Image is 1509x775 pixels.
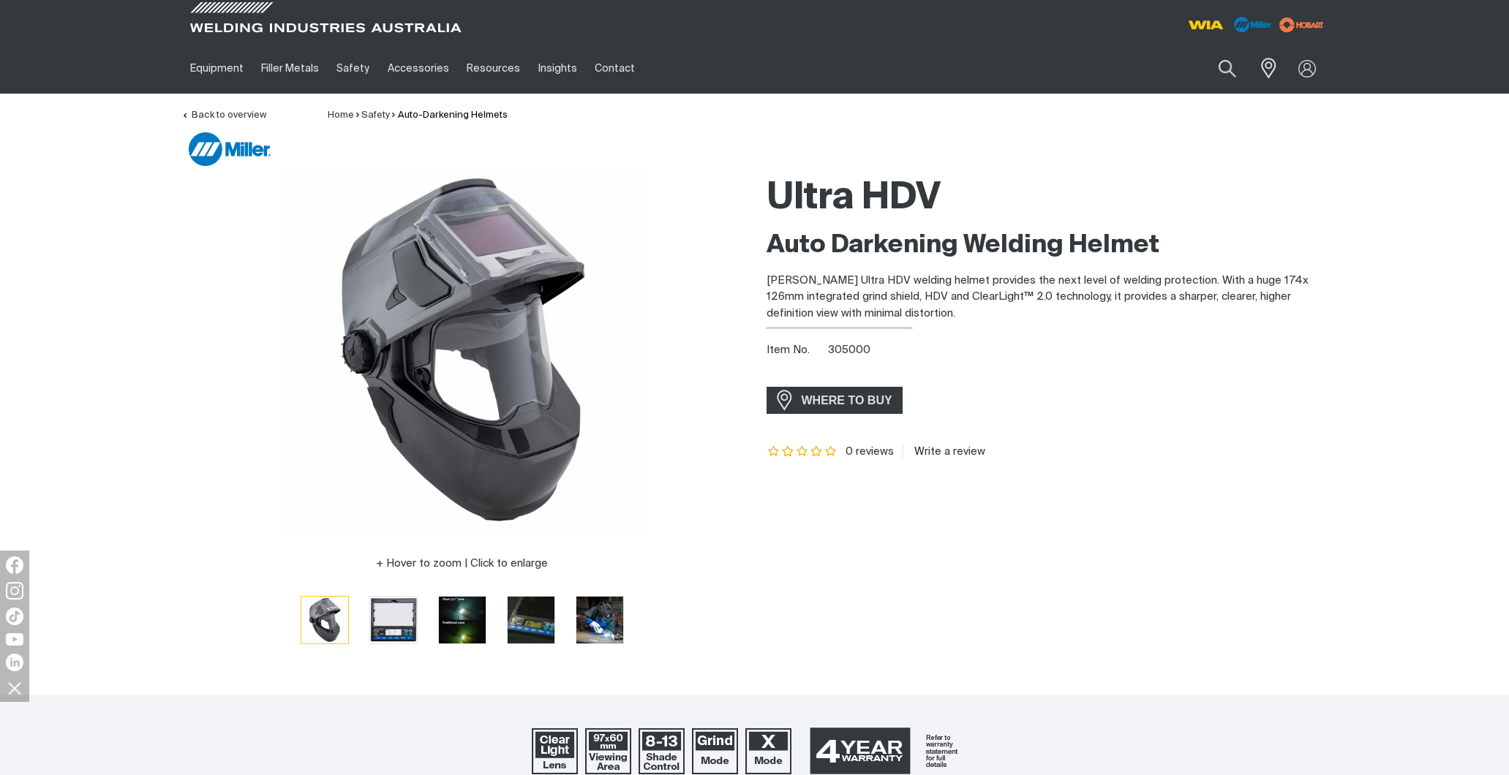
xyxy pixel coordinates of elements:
[369,596,418,644] button: Go to slide 2
[279,167,645,533] img: Ultra HDV
[1203,51,1252,86] button: Search products
[367,555,557,572] button: Hover to zoom | Click to enlarge
[508,597,554,643] img: Ultra HDV
[767,342,826,359] span: Item No.
[458,43,529,94] a: Resources
[1275,14,1328,36] img: miller
[6,582,23,600] img: Instagram
[767,175,1328,222] h1: Ultra HDV
[6,556,23,574] img: Facebook
[252,43,328,94] a: Filler Metals
[370,597,417,643] img: Ultra HDV
[439,597,486,643] img: Ultra HDV
[328,110,354,120] a: Home
[181,43,1042,94] nav: Main
[828,344,870,355] span: 305000
[6,633,23,646] img: YouTube
[529,43,585,94] a: Insights
[767,447,838,457] span: Rating: {0}
[767,230,1328,262] h2: Auto Darkening Welding Helmet
[2,676,27,700] img: hide socials
[767,387,903,414] a: WHERE TO BUY
[507,596,555,644] button: Go to slide 4
[379,43,458,94] a: Accessories
[639,728,685,774] img: Welding Shade 8-12.5
[745,728,791,774] img: Lens X-Mode
[692,728,738,774] img: Lens Grind Mode
[398,110,508,120] a: Auto-Darkening Helmets
[6,654,23,671] img: LinkedIn
[438,596,486,644] button: Go to slide 3
[328,108,508,123] nav: Breadcrumb
[586,43,644,94] a: Contact
[903,445,985,458] a: Write a review
[181,110,266,120] a: Back to overview of Auto-Darkening Helmets
[576,597,623,643] img: Ultra HDV
[792,389,902,412] span: WHERE TO BUY
[576,596,624,644] button: Go to slide 5
[328,43,378,94] a: Safety
[361,110,390,120] a: Safety
[301,596,349,644] button: Go to slide 1
[846,446,894,457] span: 0 reviews
[1184,51,1252,86] input: Product name or item number...
[532,728,578,774] img: ClearLight Lens Technology
[767,273,1328,322] p: [PERSON_NAME] Ultra HDV welding helmet provides the next level of welding protection. With a huge...
[181,43,252,94] a: Equipment
[301,597,348,643] img: Ultra HDV
[585,728,631,774] img: 97x60mm Viewing Area
[6,608,23,625] img: TikTok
